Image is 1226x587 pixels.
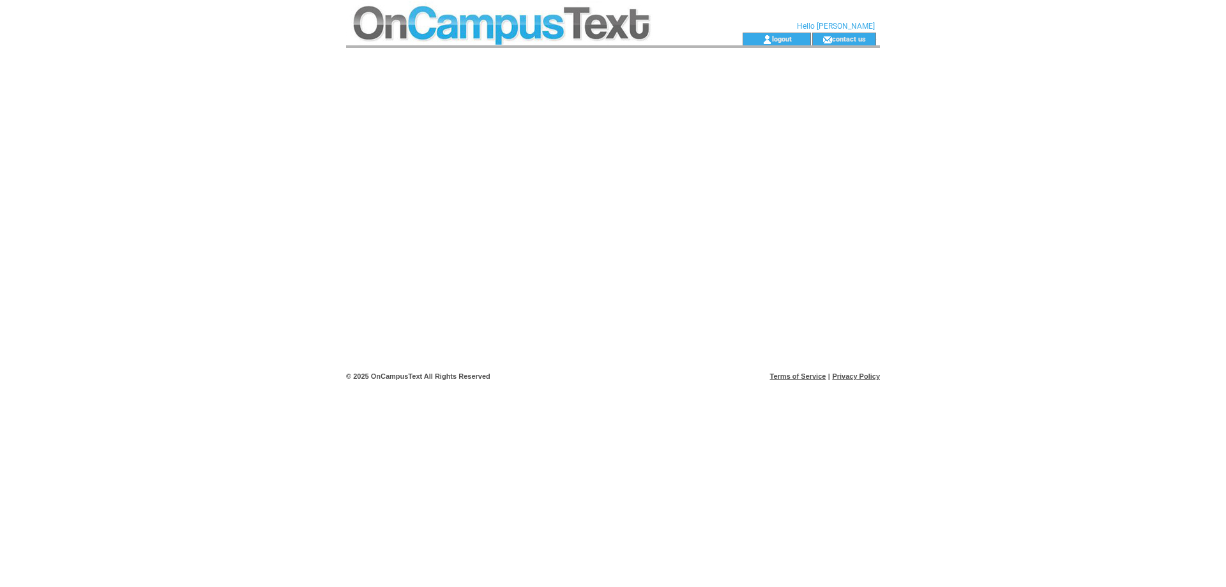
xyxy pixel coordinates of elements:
[832,372,880,380] a: Privacy Policy
[762,34,772,45] img: account_icon.gif
[797,22,875,31] span: Hello [PERSON_NAME]
[822,34,832,45] img: contact_us_icon.gif
[828,372,830,380] span: |
[832,34,866,43] a: contact us
[346,372,490,380] span: © 2025 OnCampusText All Rights Reserved
[772,34,792,43] a: logout
[770,372,826,380] a: Terms of Service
